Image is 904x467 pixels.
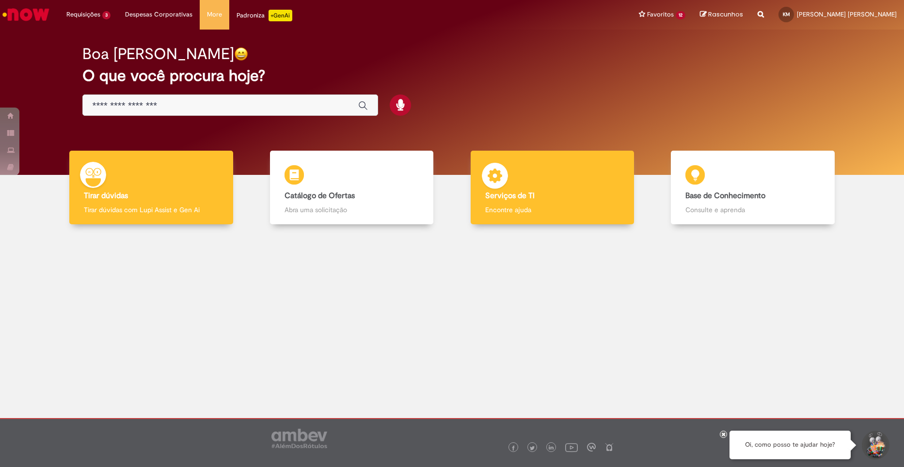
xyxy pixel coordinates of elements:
img: logo_footer_ambev_rotulo_gray.png [271,429,327,448]
b: Base de Conhecimento [685,191,765,201]
a: Base de Conhecimento Consulte e aprenda [652,151,853,225]
img: happy-face.png [234,47,248,61]
a: Serviços de TI Encontre ajuda [452,151,653,225]
p: Abra uma solicitação [285,205,419,215]
p: Tirar dúvidas com Lupi Assist e Gen Ai [84,205,218,215]
img: logo_footer_naosei.png [605,443,614,451]
img: logo_footer_youtube.png [565,441,578,453]
img: logo_footer_facebook.png [511,446,516,451]
span: Despesas Corporativas [125,10,192,19]
h2: Boa [PERSON_NAME] [82,46,234,62]
span: Rascunhos [708,10,743,19]
h2: O que você procura hoje? [82,67,822,84]
b: Serviços de TI [485,191,535,201]
img: logo_footer_linkedin.png [549,445,554,451]
span: Favoritos [647,10,674,19]
a: Rascunhos [700,10,743,19]
img: logo_footer_twitter.png [530,446,535,451]
img: logo_footer_workplace.png [587,443,596,451]
button: Iniciar Conversa de Suporte [860,431,889,460]
p: +GenAi [269,10,292,21]
span: More [207,10,222,19]
span: KM [783,11,790,17]
span: 12 [676,11,685,19]
span: [PERSON_NAME] [PERSON_NAME] [797,10,897,18]
a: Catálogo de Ofertas Abra uma solicitação [252,151,452,225]
img: ServiceNow [1,5,51,24]
b: Tirar dúvidas [84,191,128,201]
div: Oi, como posso te ajudar hoje? [730,431,851,459]
span: 3 [102,11,111,19]
b: Catálogo de Ofertas [285,191,355,201]
a: Tirar dúvidas Tirar dúvidas com Lupi Assist e Gen Ai [51,151,252,225]
p: Encontre ajuda [485,205,619,215]
div: Padroniza [237,10,292,21]
span: Requisições [66,10,100,19]
p: Consulte e aprenda [685,205,820,215]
